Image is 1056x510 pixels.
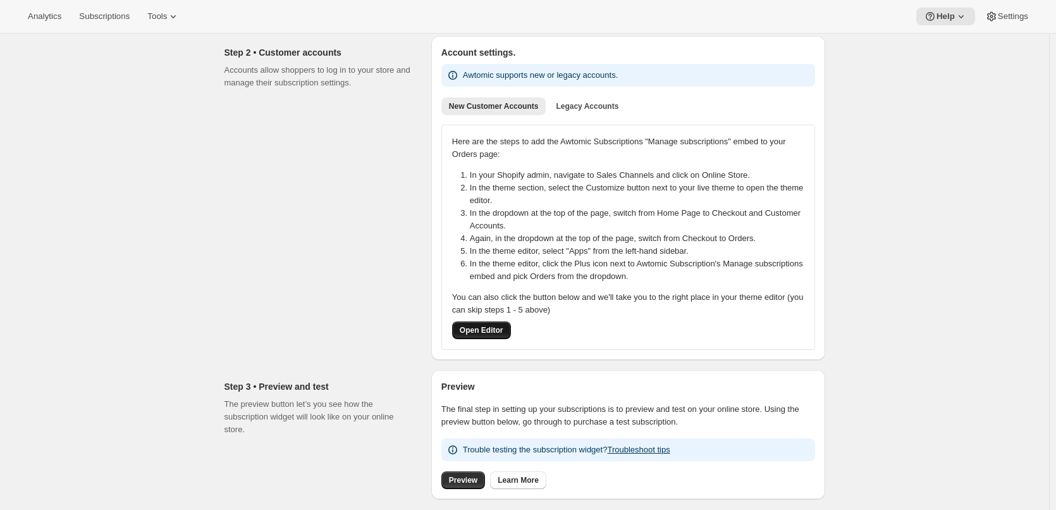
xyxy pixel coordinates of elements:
a: Troubleshoot tips [607,445,670,454]
a: Learn More [490,471,546,489]
p: Here are the steps to add the Awtomic Subscriptions "Manage subscriptions" embed to your Orders p... [452,135,804,161]
span: Learn More [498,475,539,485]
button: New Customer Accounts [441,97,546,115]
p: Trouble testing the subscription widget? [463,444,670,456]
span: Analytics [28,11,61,22]
h2: Account settings. [441,46,815,59]
h2: Step 3 • Preview and test [224,380,411,393]
span: New Customer Accounts [449,101,539,111]
h2: Preview [441,380,815,393]
button: Subscriptions [71,8,137,25]
a: Preview [441,471,485,489]
button: Analytics [20,8,69,25]
p: You can also click the button below and we'll take you to the right place in your theme editor (y... [452,291,804,316]
span: Settings [998,11,1028,22]
li: In the theme editor, click the Plus icon next to Awtomic Subscription's Manage subscriptions embe... [470,258,812,283]
p: Accounts allow shoppers to log in to your store and manage their subscription settings. [224,64,411,89]
button: Tools [140,8,187,25]
button: Legacy Accounts [548,97,626,115]
span: Legacy Accounts [556,101,618,111]
p: Awtomic supports new or legacy accounts. [463,69,618,82]
button: Settings [978,8,1036,25]
button: Help [916,8,975,25]
span: Subscriptions [79,11,130,22]
h2: Step 2 • Customer accounts [224,46,411,59]
li: In your Shopify admin, navigate to Sales Channels and click on Online Store. [470,169,812,182]
li: Again, in the dropdown at the top of the page, switch from Checkout to Orders. [470,232,812,245]
span: Open Editor [460,325,503,335]
li: In the theme section, select the Customize button next to your live theme to open the theme editor. [470,182,812,207]
span: Tools [147,11,167,22]
span: Preview [449,475,477,485]
p: The preview button let’s you see how the subscription widget will look like on your online store. [224,398,411,436]
button: Open Editor [452,321,511,339]
li: In the dropdown at the top of the page, switch from Home Page to Checkout and Customer Accounts. [470,207,812,232]
li: In the theme editor, select "Apps" from the left-hand sidebar. [470,245,812,258]
p: The final step in setting up your subscriptions is to preview and test on your online store. Usin... [441,403,815,428]
span: Help [936,11,955,22]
